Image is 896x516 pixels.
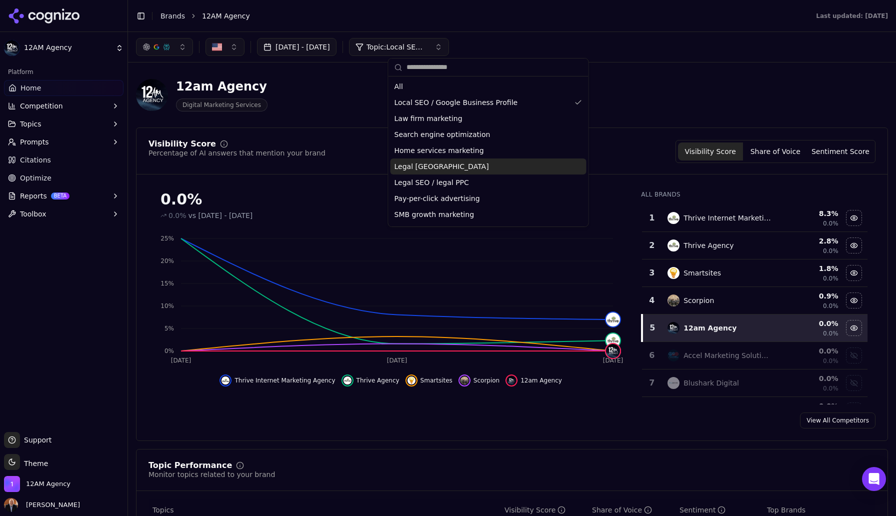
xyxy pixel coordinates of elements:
[171,357,191,364] tspan: [DATE]
[148,461,232,469] div: Topic Performance
[394,209,474,219] span: SMB growth marketing
[26,479,70,488] span: 12AM Agency
[846,347,862,363] button: Show accel marketing solutions data
[679,505,725,515] div: Sentiment
[683,323,736,333] div: 12am Agency
[4,152,123,168] a: Citations
[20,209,46,219] span: Toolbox
[642,314,867,342] tr: 512am agency12am Agency0.0%0.0%Hide 12am agency data
[642,287,867,314] tr: 4scorpionScorpion0.9%0.0%Hide scorpion data
[606,312,620,326] img: thrive internet marketing agency
[683,213,772,223] div: Thrive Internet Marketing Agency
[20,191,47,201] span: Reports
[394,145,484,155] span: Home services marketing
[160,190,621,208] div: 0.0%
[20,155,51,165] span: Citations
[4,476,20,492] img: 12AM Agency
[780,373,838,383] div: 0.0 %
[219,374,335,386] button: Hide thrive internet marketing agency data
[394,161,489,171] span: Legal [GEOGRAPHIC_DATA]
[780,346,838,356] div: 0.0 %
[4,64,123,80] div: Platform
[823,357,838,365] span: 0.0%
[458,374,499,386] button: Hide scorpion data
[646,239,657,251] div: 2
[823,247,838,255] span: 0.0%
[160,235,174,242] tspan: 25%
[394,81,403,91] span: All
[846,402,862,418] button: Show consult webs data
[148,140,216,148] div: Visibility Score
[160,12,185,20] a: Brands
[136,79,168,111] img: 12AM Agency
[20,459,48,467] span: Theme
[405,374,452,386] button: Hide smartsites data
[4,80,123,96] a: Home
[160,257,174,264] tspan: 20%
[22,500,80,509] span: [PERSON_NAME]
[780,263,838,273] div: 1.8 %
[743,142,808,160] button: Share of Voice
[4,98,123,114] button: Competition
[780,401,838,411] div: 0.0 %
[366,42,426,52] span: Topic: Local SEO / Google Business Profile
[642,204,867,232] tr: 1thrive internet marketing agencyThrive Internet Marketing Agency8.3%0.0%Hide thrive internet mar...
[176,98,267,111] span: Digital Marketing Services
[504,505,565,515] div: Visibility Score
[642,232,867,259] tr: 2thrive agencyThrive Agency2.8%0.0%Hide thrive agency data
[642,397,867,424] tr: 0.0%Show consult webs data
[152,505,174,515] span: Topics
[780,318,838,328] div: 0.0 %
[823,384,838,392] span: 0.0%
[683,378,739,388] div: Blushark Digital
[473,376,499,384] span: Scorpion
[20,119,41,129] span: Topics
[846,292,862,308] button: Hide scorpion data
[667,239,679,251] img: thrive agency
[592,505,652,515] div: Share of Voice
[24,43,111,52] span: 12AM Agency
[20,83,41,93] span: Home
[683,268,721,278] div: Smartsites
[683,295,714,305] div: Scorpion
[20,137,49,147] span: Prompts
[683,240,733,250] div: Thrive Agency
[356,376,399,384] span: Thrive Agency
[646,349,657,361] div: 6
[823,302,838,310] span: 0.0%
[394,177,469,187] span: Legal SEO / legal PPC
[823,219,838,227] span: 0.0%
[4,116,123,132] button: Topics
[642,259,867,287] tr: 3smartsitesSmartsites1.8%0.0%Hide smartsites data
[606,344,620,358] img: 12am agency
[20,173,51,183] span: Optimize
[507,376,515,384] img: 12am agency
[667,267,679,279] img: smartsites
[683,350,772,360] div: Accel Marketing Solutions
[4,40,20,56] img: 12AM Agency
[51,192,69,199] span: BETA
[823,329,838,337] span: 0.0%
[646,377,657,389] div: 7
[388,76,588,226] div: Suggestions
[407,376,415,384] img: smartsites
[420,376,452,384] span: Smartsites
[343,376,351,384] img: thrive agency
[176,78,267,94] div: 12am Agency
[846,320,862,336] button: Hide 12am agency data
[212,42,222,52] img: United States
[4,476,70,492] button: Open organization switcher
[4,498,18,512] img: Robert Portillo
[4,206,123,222] button: Toolbox
[780,208,838,218] div: 8.3 %
[20,101,63,111] span: Competition
[642,369,867,397] tr: 7blushark digitalBlushark Digital0.0%0.0%Show blushark digital data
[20,435,51,445] span: Support
[767,505,805,515] span: Top Brands
[394,193,480,203] span: Pay-per-click advertising
[603,357,623,364] tspan: [DATE]
[846,375,862,391] button: Show blushark digital data
[846,210,862,226] button: Hide thrive internet marketing agency data
[606,333,620,347] img: thrive agency
[641,190,867,198] div: All Brands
